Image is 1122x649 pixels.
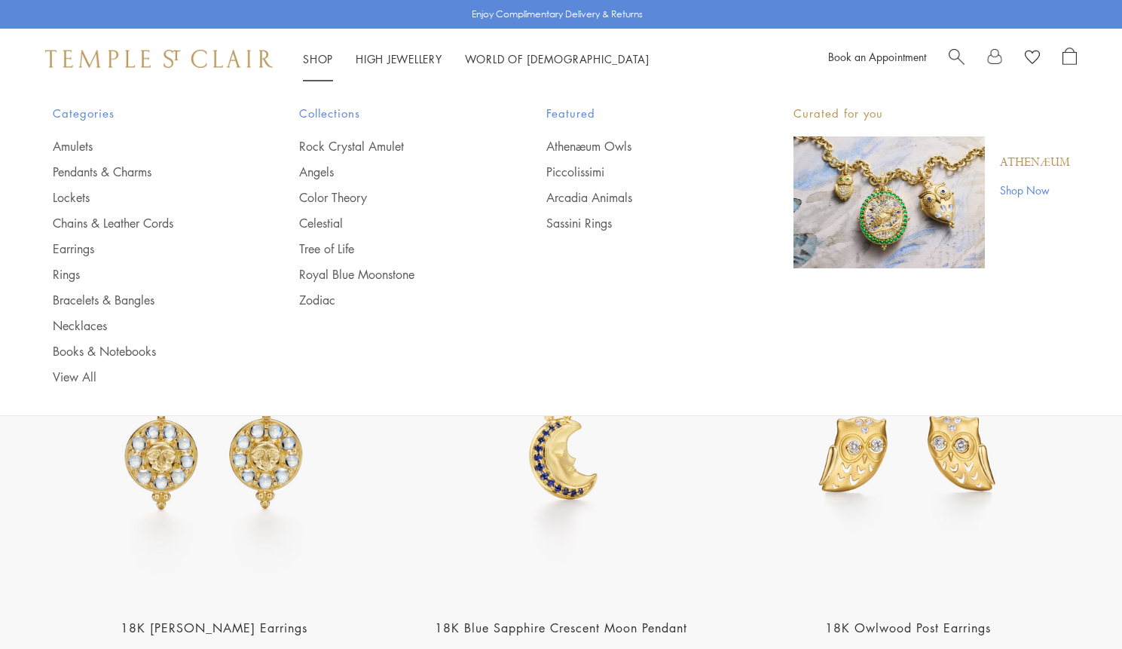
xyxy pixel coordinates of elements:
[53,266,240,283] a: Rings
[472,7,643,22] p: Enjoy Complimentary Delivery & Returns
[45,50,273,68] img: Temple St. Clair
[53,215,240,231] a: Chains & Leather Cords
[299,164,486,180] a: Angels
[299,292,486,308] a: Zodiac
[793,104,1070,123] p: Curated for you
[53,343,240,360] a: Books & Notebooks
[392,264,729,602] img: 18K Blue Sapphire Crescent Moon Pendant
[299,266,486,283] a: Royal Blue Moonstone
[1025,47,1040,70] a: View Wishlist
[828,49,926,64] a: Book an Appointment
[546,138,733,155] a: Athenæum Owls
[435,620,687,636] a: 18K Blue Sapphire Crescent Moon Pendant
[303,50,650,69] nav: Main navigation
[121,620,307,636] a: 18K [PERSON_NAME] Earrings
[53,104,240,123] span: Categories
[546,189,733,206] a: Arcadia Animals
[303,51,333,66] a: ShopShop
[546,164,733,180] a: Piccolissimi
[299,189,486,206] a: Color Theory
[1000,155,1070,171] a: Athenæum
[356,51,442,66] a: High JewelleryHigh Jewellery
[45,264,383,602] img: E34861-LUNAHABM
[53,189,240,206] a: Lockets
[1062,47,1077,70] a: Open Shopping Bag
[465,51,650,66] a: World of [DEMOGRAPHIC_DATA]World of [DEMOGRAPHIC_DATA]
[299,138,486,155] a: Rock Crystal Amulet
[546,104,733,123] span: Featured
[53,138,240,155] a: Amulets
[53,317,240,334] a: Necklaces
[53,164,240,180] a: Pendants & Charms
[949,47,965,70] a: Search
[825,620,991,636] a: 18K Owlwood Post Earrings
[299,215,486,231] a: Celestial
[546,215,733,231] a: Sassini Rings
[53,369,240,385] a: View All
[1000,182,1070,198] a: Shop Now
[53,292,240,308] a: Bracelets & Bangles
[299,104,486,123] span: Collections
[739,264,1077,602] img: 18K Owlwood Post Earrings
[299,240,486,257] a: Tree of Life
[53,240,240,257] a: Earrings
